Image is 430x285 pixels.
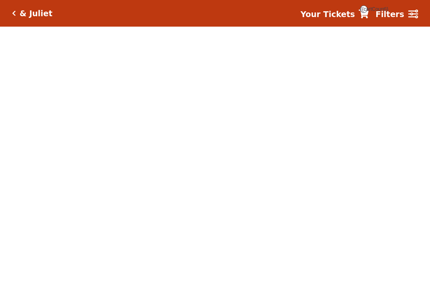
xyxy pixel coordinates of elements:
[360,5,367,13] span: {{cartCount}}
[375,8,418,20] a: Filters
[300,8,369,20] a: Your Tickets {{cartCount}}
[300,10,355,19] strong: Your Tickets
[12,10,16,16] a: Click here to go back to filters
[20,9,52,18] h5: & Juliet
[375,10,404,19] strong: Filters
